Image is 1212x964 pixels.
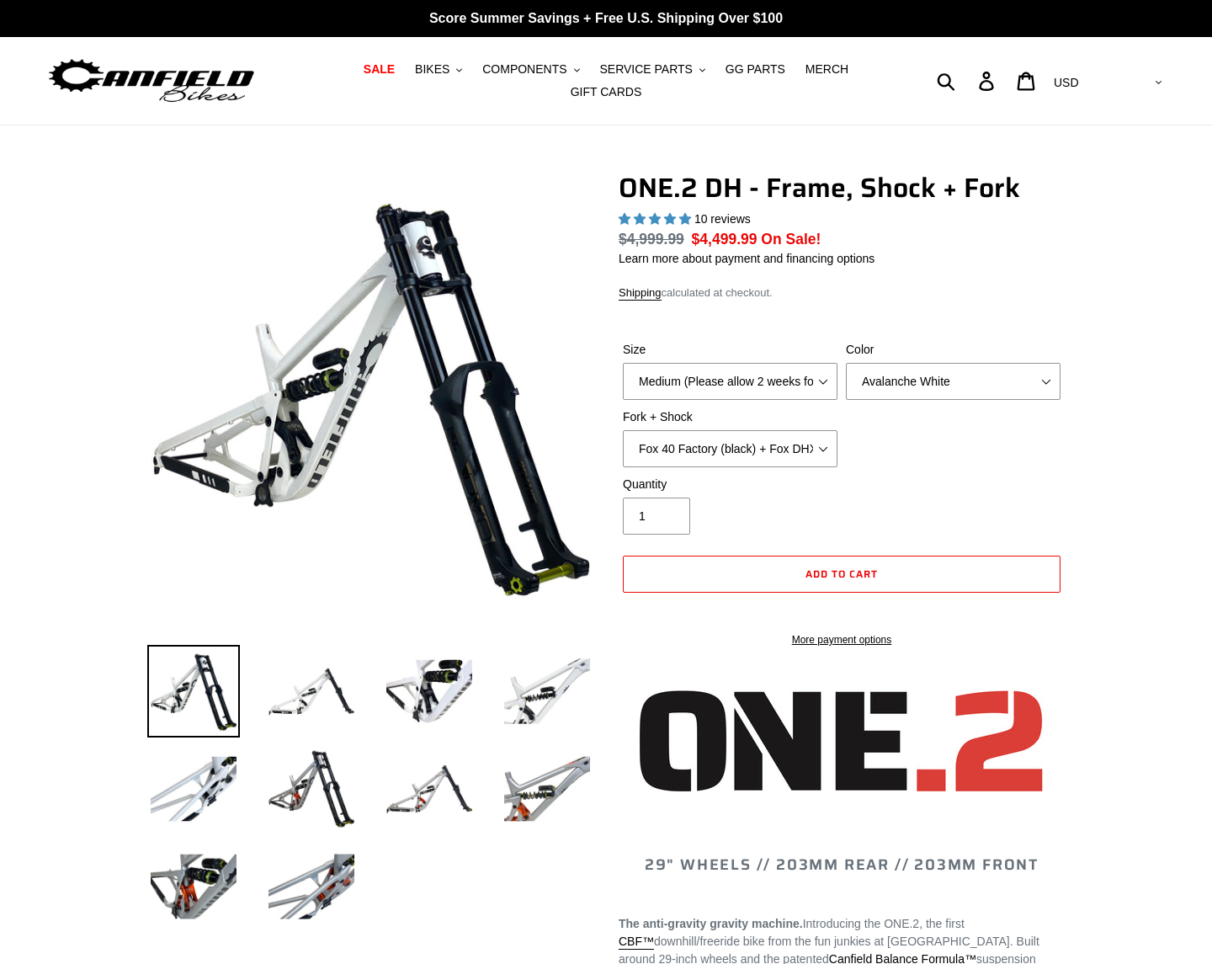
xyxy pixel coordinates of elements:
span: $4,499.99 [692,231,757,248]
span: BIKES [415,62,449,77]
a: SALE [355,58,403,81]
img: Load image into Gallery viewer, ONE.2 DH - Frame, Shock + Fork [147,840,240,933]
img: Load image into Gallery viewer, ONE.2 DH - Frame, Shock + Fork [147,743,240,835]
a: GIFT CARDS [562,81,651,104]
img: Canfield Bikes [46,55,257,108]
a: GG PARTS [717,58,794,81]
img: Load image into Gallery viewer, ONE.2 DH - Frame, Shock + Fork [265,645,358,738]
span: COMPONENTS [482,62,566,77]
span: SALE [364,62,395,77]
span: 5.00 stars [619,212,694,226]
label: Size [623,341,837,359]
span: GIFT CARDS [571,85,642,99]
span: 29" WHEELS // 203MM REAR // 203MM FRONT [645,853,1039,876]
img: Load image into Gallery viewer, ONE.2 DH - Frame, Shock + Fork [265,743,358,835]
button: BIKES [407,58,470,81]
img: Load image into Gallery viewer, ONE.2 DH - Frame, Shock + Fork [147,645,240,738]
label: Color [846,341,1060,359]
s: $4,999.99 [619,231,684,248]
span: Add to cart [805,566,878,582]
strong: The anti-gravity gravity machine. [619,917,803,930]
button: SERVICE PARTS [591,58,713,81]
a: CBF™ [619,935,654,950]
button: Add to cart [623,556,1060,593]
span: 10 reviews [694,212,751,226]
a: MERCH [797,58,857,81]
h1: ONE.2 DH - Frame, Shock + Fork [619,172,1065,204]
label: Quantity [623,476,837,493]
a: Shipping [619,286,662,301]
span: SERVICE PARTS [599,62,692,77]
a: More payment options [623,632,1060,647]
input: Search [946,62,989,99]
img: Load image into Gallery viewer, ONE.2 DH - Frame, Shock + Fork [383,645,476,738]
img: Load image into Gallery viewer, ONE.2 DH - Frame, Shock + Fork [265,840,358,933]
label: Fork + Shock [623,408,837,426]
span: GG PARTS [726,62,785,77]
button: COMPONENTS [474,58,587,81]
img: Load image into Gallery viewer, ONE.2 DH - Frame, Shock + Fork [501,645,593,738]
div: calculated at checkout. [619,285,1065,301]
span: On Sale! [761,228,821,250]
img: Load image into Gallery viewer, ONE.2 DH - Frame, Shock + Fork [383,743,476,835]
span: MERCH [805,62,848,77]
a: Learn more about payment and financing options [619,252,874,265]
img: Load image into Gallery viewer, ONE.2 DH - Frame, Shock + Fork [501,743,593,835]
